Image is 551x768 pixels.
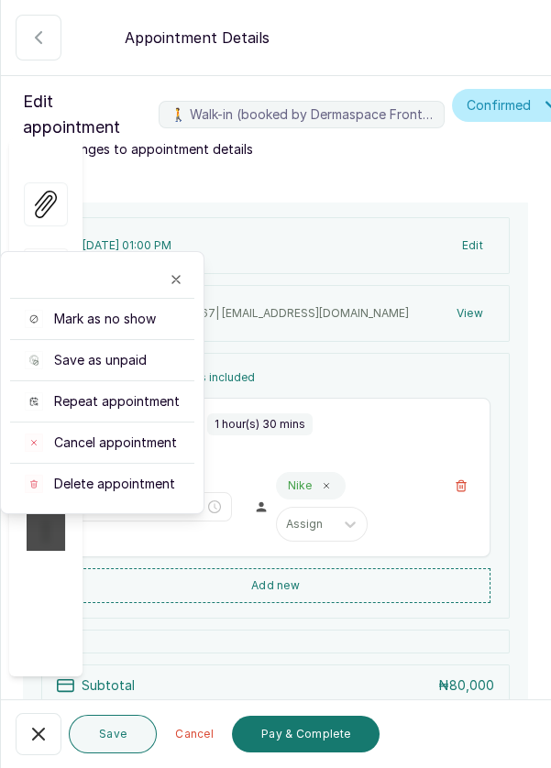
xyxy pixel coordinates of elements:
button: Edit [451,229,494,262]
label: 🚶 Walk-in (booked by Dermaspace Frontdesk) [159,101,445,128]
button: Cancel [164,716,225,752]
span: Edit appointment [23,89,144,140]
span: 80,000 [449,677,494,693]
p: Appointment Details [125,27,270,49]
button: View [446,297,494,330]
p: [DATE] 01:00 PM [83,238,171,253]
span: +234 8186542967 | [EMAIL_ADDRESS][DOMAIN_NAME] [117,306,409,320]
span: Mark as no show [54,310,156,328]
p: Subtotal [82,676,135,695]
button: Save [69,715,157,753]
span: Cancel appointment [54,433,177,452]
p: Bami · [83,306,409,321]
span: Repeat appointment [54,392,180,411]
p: Nike [288,478,312,493]
p: ₦ [438,676,494,695]
button: Pay & Complete [232,716,380,752]
p: 1 hour(s) 30 mins [215,417,305,432]
p: Make changes to appointment details [23,140,445,159]
button: Add new [61,568,490,603]
span: Delete appointment [54,475,175,493]
span: Confirmed [467,96,531,115]
span: Save as unpaid [54,351,147,369]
